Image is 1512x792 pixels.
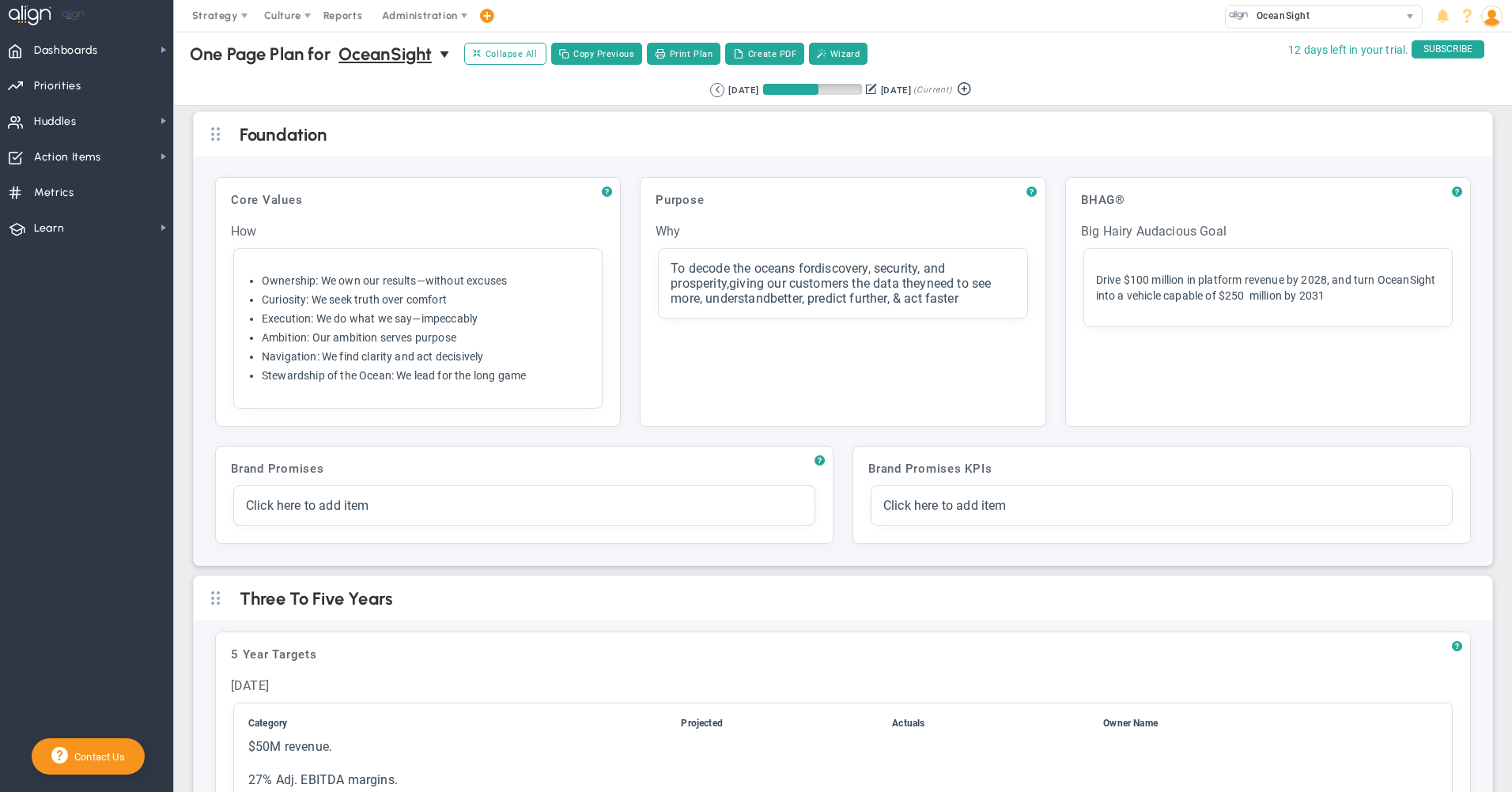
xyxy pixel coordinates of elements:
span: OceanSight [338,40,433,68]
div: click to edit [1084,249,1452,326]
div: 5 Year Targets [224,640,1462,669]
li: Stewardship of the Ocean: We lead for the long game [262,368,590,383]
span: giving our customers the data they [729,276,926,291]
span: Culture [264,9,301,21]
div: [DATE] [881,83,911,97]
span: by [1284,289,1296,302]
button: Print Plan [647,43,720,65]
span: need to see more, understand [671,276,991,306]
th: Owner Name [1102,717,1312,737]
button: Create PDF [725,43,804,65]
li: Curiosity: We seek truth over comfort [262,292,590,307]
span: Administration [382,9,457,21]
li: Execution: We do what we say—impeccably [262,311,590,326]
span: Learn [34,212,64,245]
button: Collapse All [464,43,546,65]
img: 58105.Person.photo [1481,6,1503,27]
span: Contact Us [68,751,125,763]
td: $50M revenue. [248,738,679,770]
h2: Three To Five Years [240,588,1472,612]
span: Click here to add item [883,498,1007,513]
div: click to edit [871,486,1452,525]
h2: Foundation [240,124,1472,148]
div: click to edit [234,249,602,408]
div: BHAG® [1074,186,1462,214]
div: Big Hairy Audacious Goal [1074,217,1462,246]
button: Copy Previous [551,43,643,65]
span: discovery, security, and prosperity, [671,261,945,291]
div: Why [648,217,1037,246]
span: million [1249,289,1282,302]
button: Go to previous period [710,83,724,97]
div: [DATE] [728,83,758,97]
span: 12 days left in your trial. [1288,40,1408,60]
span: select [1399,6,1422,28]
div: Core Values [224,186,612,214]
div: To decode the oceans for [671,261,1015,306]
div: Brand Promises KPIs [861,454,1462,483]
span: SUBSCRIBE [1412,40,1484,58]
span: Huddles [34,105,77,138]
div: Brand Promises [224,454,825,483]
span: One Page Plan for [190,43,331,65]
img: 32760.Company.photo [1229,6,1249,25]
span: Collapse All [473,47,537,61]
span: (Current) [913,83,951,97]
li: Ambition: Our ambition serves purpose [262,330,590,345]
th: Actuals [891,717,1101,737]
span: Drive $100 million in platform revenue by 2028, and turn OceanSight into a vehicle capable [1096,273,1436,302]
span: 2031 [1299,289,1325,302]
span: Dashboards [34,34,98,67]
span: select [440,40,452,67]
div: How [224,217,612,246]
div: December 31, 2029 [224,671,1462,700]
div: Purpose [648,186,1037,214]
span: Action Items [34,141,101,174]
li: Ownership: We own our results—without excuses [262,273,590,289]
div: click to edit [659,249,1026,318]
li: Navigation: We find clarity and act decisively [262,349,590,364]
span: of $250 [1205,289,1244,302]
span: OceanSight [1249,6,1310,26]
button: Wizard [809,43,868,65]
th: Category [248,717,679,737]
th: Projected [680,717,890,737]
span: Click here to add item [246,498,369,513]
span: better, predict further, & act faster [770,291,958,306]
span: Priorities [34,70,81,103]
span: Metrics [34,176,74,209]
div: Period Progress: 56% Day 50 of 89 with 39 remaining. [763,84,862,95]
div: click to edit [234,486,815,525]
span: Strategy [192,9,238,21]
